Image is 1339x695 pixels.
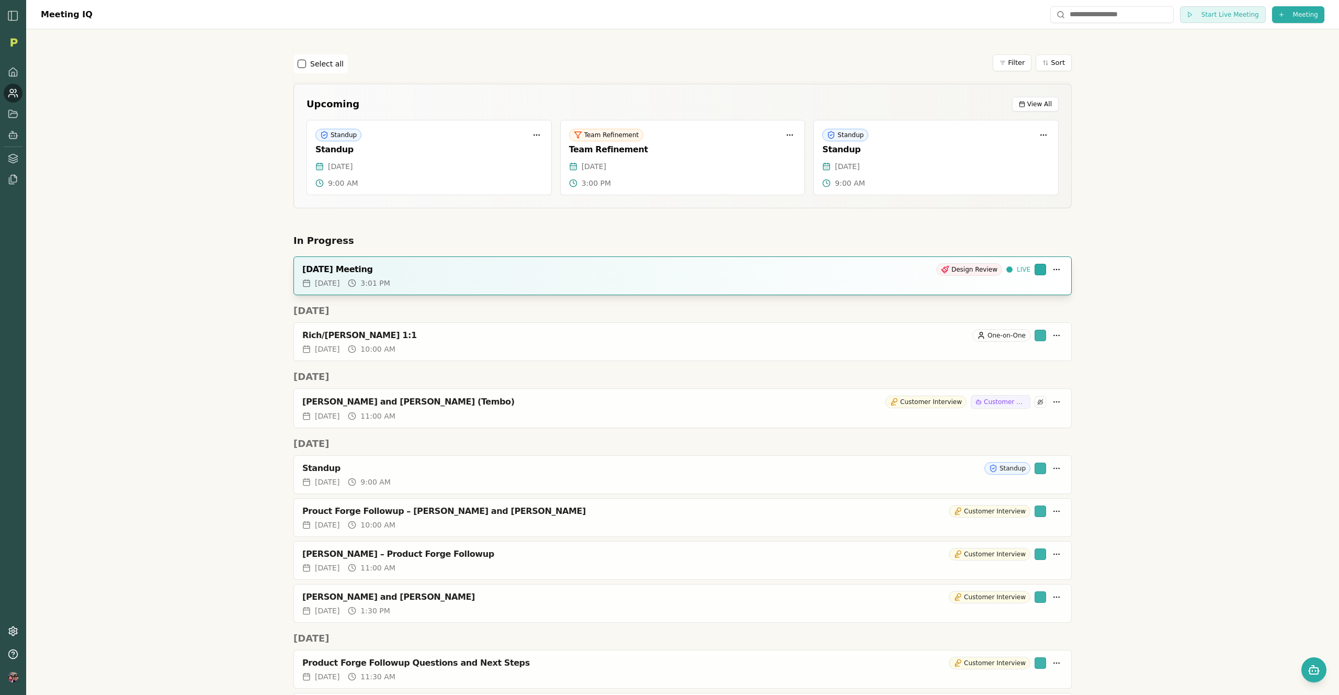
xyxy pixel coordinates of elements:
[293,436,1072,451] h2: [DATE]
[302,549,945,559] div: [PERSON_NAME] – Product Forge Followup
[984,398,1026,406] span: Customer Research
[360,411,395,421] span: 11:00 AM
[1012,97,1059,111] button: View All
[293,304,1072,318] h2: [DATE]
[6,35,21,50] img: Organization logo
[1301,657,1326,682] button: Open chat
[315,129,361,141] div: Standup
[949,548,1030,561] div: Customer Interview
[1050,396,1063,408] button: More options
[315,606,339,616] span: [DATE]
[1036,54,1072,71] button: Sort
[1050,329,1063,342] button: More options
[4,645,22,664] button: Help
[302,506,945,517] div: Prouct Forge Followup – [PERSON_NAME] and [PERSON_NAME]
[1050,505,1063,518] button: More options
[822,129,868,141] div: Standup
[949,591,1030,603] div: Customer Interview
[1050,462,1063,475] button: More options
[293,584,1072,623] a: [PERSON_NAME] and [PERSON_NAME]Customer Interview[DATE]1:30 PM
[360,278,390,288] span: 3:01 PM
[293,631,1072,646] h2: [DATE]
[328,178,358,188] span: 9:00 AM
[360,606,390,616] span: 1:30 PM
[1035,396,1046,408] div: Smith has not been invited
[569,129,644,141] div: Team Refinement
[784,129,796,141] button: More options
[293,388,1072,428] a: [PERSON_NAME] and [PERSON_NAME] (Tembo)Customer InterviewCustomer Research[DATE]11:00 AM
[302,397,881,407] div: [PERSON_NAME] and [PERSON_NAME] (Tembo)
[293,256,1072,295] a: [DATE] MeetingDesign ReviewLIVE[DATE]3:01 PM
[972,329,1030,342] div: One-on-One
[1272,6,1324,23] button: Meeting
[360,563,395,573] span: 11:00 AM
[1035,264,1046,275] div: Smith has been invited
[302,463,980,474] div: Standup
[360,671,395,682] span: 11:30 AM
[315,411,339,421] span: [DATE]
[1027,100,1052,108] span: View All
[293,233,1072,248] h2: In Progress
[1050,548,1063,561] button: More options
[307,97,359,111] h2: Upcoming
[1035,591,1046,603] div: Smith has been invited
[315,278,339,288] span: [DATE]
[293,369,1072,384] h2: [DATE]
[360,520,395,530] span: 10:00 AM
[8,672,18,682] img: profile
[293,322,1072,361] a: Rich/[PERSON_NAME] 1:1One-on-One[DATE]10:00 AM
[949,505,1030,518] div: Customer Interview
[1035,506,1046,517] div: Smith has been invited
[7,9,19,22] img: sidebar
[1035,463,1046,474] div: Smith has been invited
[1035,657,1046,669] div: Smith has been invited
[315,671,339,682] span: [DATE]
[1050,657,1063,669] button: More options
[302,330,968,341] div: Rich/[PERSON_NAME] 1:1
[315,344,339,354] span: [DATE]
[315,144,543,155] div: Standup
[885,396,967,408] div: Customer Interview
[41,8,93,21] h1: Meeting IQ
[1037,129,1050,141] button: More options
[569,144,797,155] div: Team Refinement
[315,520,339,530] span: [DATE]
[1017,265,1030,274] span: LIVE
[293,498,1072,537] a: Prouct Forge Followup – [PERSON_NAME] and [PERSON_NAME]Customer Interview[DATE]10:00 AM
[822,144,1050,155] div: Standup
[302,264,932,275] div: [DATE] Meeting
[360,477,391,487] span: 9:00 AM
[936,263,1002,276] div: Design Review
[1201,10,1259,19] span: Start Live Meeting
[1035,330,1046,341] div: Smith has been invited
[1050,591,1063,603] button: More options
[1050,263,1063,276] button: More options
[315,563,339,573] span: [DATE]
[1035,548,1046,560] div: Smith has been invited
[984,462,1030,475] div: Standup
[835,161,859,172] span: [DATE]
[835,178,865,188] span: 9:00 AM
[360,344,395,354] span: 10:00 AM
[310,59,344,69] label: Select all
[293,541,1072,580] a: [PERSON_NAME] – Product Forge FollowupCustomer Interview[DATE]11:00 AM
[328,161,353,172] span: [DATE]
[993,54,1031,71] button: Filter
[1293,10,1318,19] span: Meeting
[582,161,606,172] span: [DATE]
[293,455,1072,494] a: StandupStandup[DATE]9:00 AM
[315,477,339,487] span: [DATE]
[302,592,945,602] div: [PERSON_NAME] and [PERSON_NAME]
[949,657,1030,669] div: Customer Interview
[582,178,611,188] span: 3:00 PM
[302,658,945,668] div: Product Forge Followup Questions and Next Steps
[293,650,1072,689] a: Product Forge Followup Questions and Next StepsCustomer Interview[DATE]11:30 AM
[530,129,543,141] button: More options
[1180,6,1266,23] button: Start Live Meeting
